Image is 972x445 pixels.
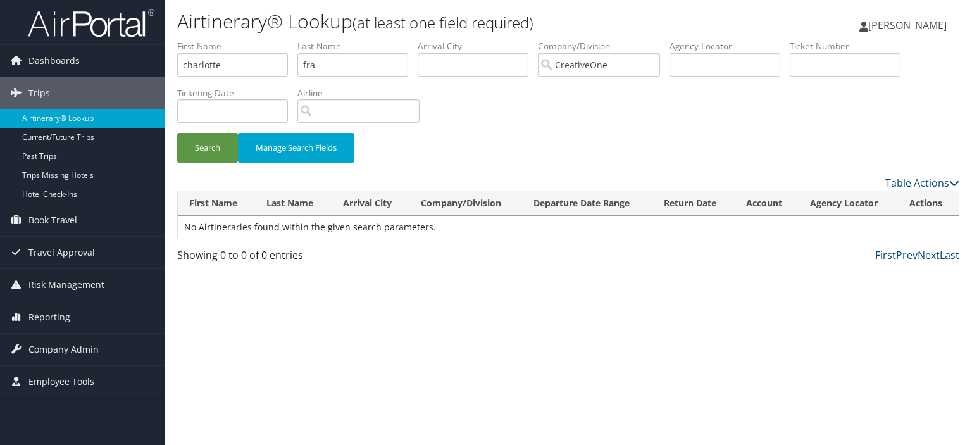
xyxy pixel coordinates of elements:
[538,40,670,53] label: Company/Division
[522,191,652,216] th: Departure Date Range: activate to sort column ascending
[28,366,94,398] span: Employee Tools
[28,237,95,268] span: Travel Approval
[28,301,70,333] span: Reporting
[28,334,99,365] span: Company Admin
[799,191,897,216] th: Agency Locator: activate to sort column ascending
[790,40,910,53] label: Ticket Number
[670,40,790,53] label: Agency Locator
[859,6,959,44] a: [PERSON_NAME]
[28,77,50,109] span: Trips
[898,191,959,216] th: Actions
[885,176,959,190] a: Table Actions
[409,191,522,216] th: Company/Division
[177,87,297,99] label: Ticketing Date
[418,40,538,53] label: Arrival City
[735,191,799,216] th: Account: activate to sort column ascending
[940,248,959,262] a: Last
[875,248,896,262] a: First
[297,87,429,99] label: Airline
[177,40,297,53] label: First Name
[28,45,80,77] span: Dashboards
[918,248,940,262] a: Next
[652,191,735,216] th: Return Date: activate to sort column ascending
[177,248,359,269] div: Showing 0 to 0 of 0 entries
[255,191,331,216] th: Last Name: activate to sort column ascending
[297,40,418,53] label: Last Name
[238,133,354,163] button: Manage Search Fields
[178,216,959,239] td: No Airtineraries found within the given search parameters.
[896,248,918,262] a: Prev
[28,269,104,301] span: Risk Management
[28,8,154,38] img: airportal-logo.png
[178,191,255,216] th: First Name: activate to sort column ascending
[868,18,947,32] span: [PERSON_NAME]
[28,204,77,236] span: Book Travel
[332,191,410,216] th: Arrival City: activate to sort column ascending
[177,133,238,163] button: Search
[177,8,699,35] h1: Airtinerary® Lookup
[352,12,533,33] small: (at least one field required)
